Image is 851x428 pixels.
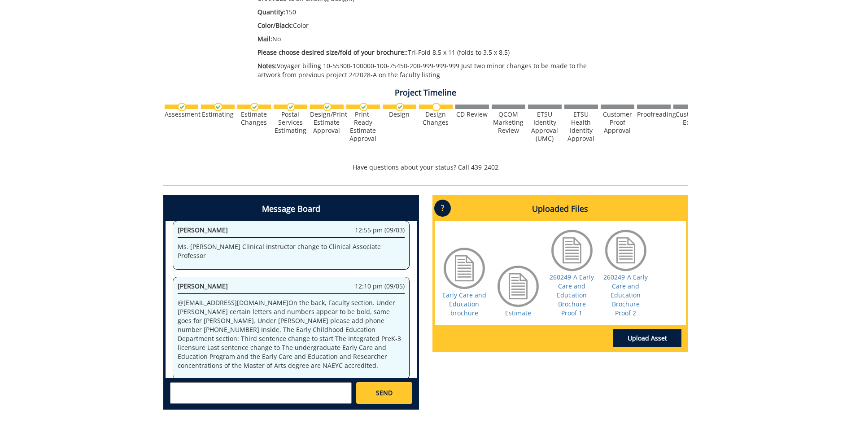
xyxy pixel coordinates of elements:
[170,382,352,404] textarea: messageToSend
[613,329,681,347] a: Upload Asset
[455,110,489,118] div: CD Review
[163,163,688,172] p: Have questions about your status? Call 439-2402
[564,110,598,143] div: ETSU Health Identity Approval
[178,282,228,290] span: [PERSON_NAME]
[257,48,609,57] p: Tri-Fold 8.5 x 11 (folds to 3.5 x 8.5)
[434,200,451,217] p: ?
[355,226,405,235] span: 12:55 pm (09/03)
[435,197,686,221] h4: Uploaded Files
[250,103,259,111] img: checkmark
[178,226,228,234] span: [PERSON_NAME]
[355,282,405,291] span: 12:10 pm (09/05)
[419,110,453,127] div: Design Changes
[359,103,368,111] img: checkmark
[550,273,594,317] a: 260249-A Early Care and Education Brochure Proof 1
[442,291,486,317] a: Early Care and Education brochure
[274,110,307,135] div: Postal Services Estimating
[166,197,417,221] h4: Message Board
[257,48,408,57] span: Please choose desired size/fold of your brochure::
[163,88,688,97] h4: Project Timeline
[287,103,295,111] img: checkmark
[528,110,562,143] div: ETSU Identity Approval (UMC)
[257,8,609,17] p: 150
[323,103,332,111] img: checkmark
[505,309,531,317] a: Estimate
[214,103,223,111] img: checkmark
[673,110,707,127] div: Customer Edits
[310,110,344,135] div: Design/Print Estimate Approval
[178,298,405,370] p: @ [EMAIL_ADDRESS][DOMAIN_NAME] On the back, Faculty section. Under [PERSON_NAME] certain letters ...
[383,110,416,118] div: Design
[237,110,271,127] div: Estimate Changes
[257,35,272,43] span: Mail:
[492,110,525,135] div: QCOM Marketing Review
[257,35,609,44] p: No
[257,21,609,30] p: Color
[178,103,186,111] img: checkmark
[637,110,671,118] div: Proofreading
[601,110,634,135] div: Customer Proof Approval
[603,273,648,317] a: 260249-A Early Care and Education Brochure Proof 2
[432,103,441,111] img: no
[178,242,405,260] p: Ms. [PERSON_NAME] Clinical Instructor change to Clinical Associate Professor
[257,61,609,79] p: Voyager billing 10-55300-100000-100-75450-200-999-999-999 Just two minor changes to be made to th...
[396,103,404,111] img: checkmark
[376,389,393,397] span: SEND
[165,110,198,118] div: Assessment
[201,110,235,118] div: Estimating
[346,110,380,143] div: Print-Ready Estimate Approval
[356,382,412,404] a: SEND
[257,21,293,30] span: Color/Black:
[257,61,277,70] span: Notes:
[257,8,285,16] span: Quantity:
